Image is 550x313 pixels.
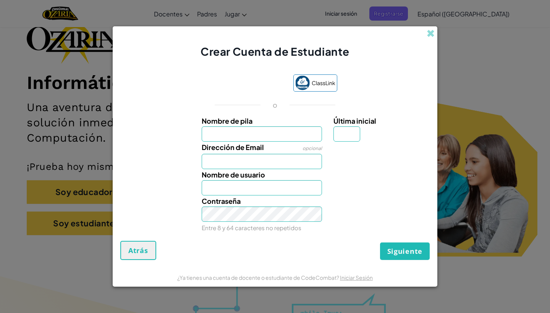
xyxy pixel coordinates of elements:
small: Entre 8 y 64 caracteres no repetidos [202,224,301,231]
button: Atrás [120,241,156,260]
span: Nombre de usuario [202,170,265,179]
span: ¿Ya tienes una cuenta de docente o estudiante de CodeCombat? [177,274,340,281]
span: Crear Cuenta de Estudiante [201,45,349,58]
iframe: Diálogo de Acceder con Google [393,8,542,123]
a: Iniciar Sesión [340,274,373,281]
span: Contraseña [202,197,241,205]
span: ClassLink [312,77,335,89]
span: opcional [302,145,322,151]
iframe: Botón de Acceder con Google [209,75,290,92]
span: Dirección de Email [202,143,264,152]
div: Acceder con Google. Se abre en una pestaña nueva [213,75,286,92]
p: o [273,100,277,110]
span: Nombre de pila [202,116,252,125]
img: classlink-logo-small.png [295,76,310,90]
button: Siguiente [380,242,430,260]
span: Última inicial [333,116,376,125]
span: Siguiente [387,247,422,256]
span: Atrás [128,246,148,255]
